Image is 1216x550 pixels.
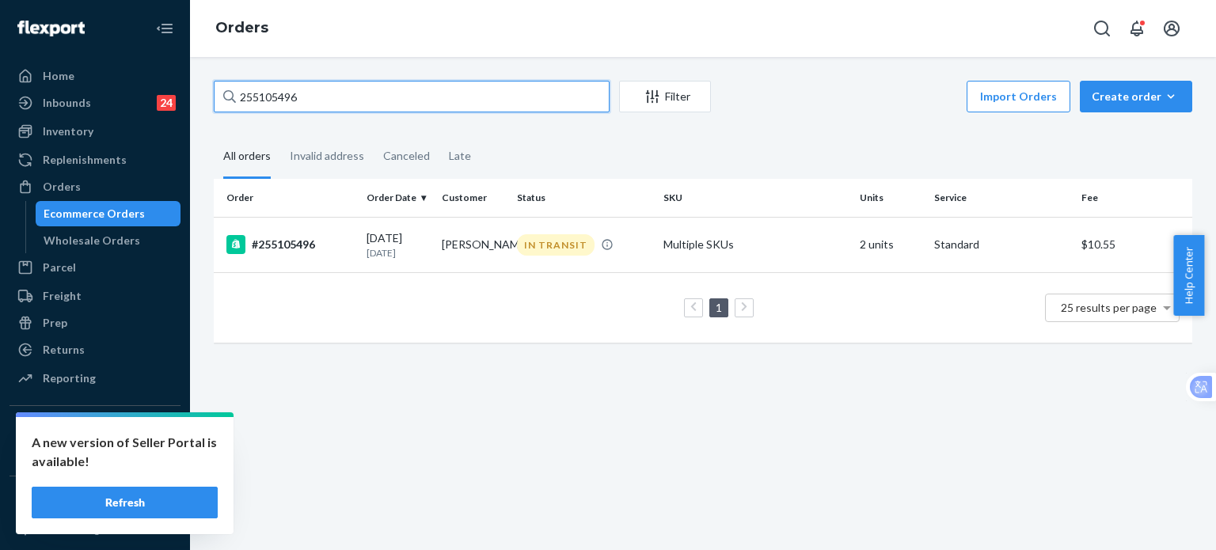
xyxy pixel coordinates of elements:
[367,246,429,260] p: [DATE]
[36,201,181,226] a: Ecommerce Orders
[43,288,82,304] div: Freight
[157,95,176,111] div: 24
[517,234,595,256] div: IN TRANSIT
[43,95,91,111] div: Inbounds
[32,433,218,471] p: A new version of Seller Portal is available!
[223,135,271,179] div: All orders
[9,337,180,362] a: Returns
[44,206,145,222] div: Ecommerce Orders
[383,135,430,176] div: Canceled
[43,260,76,275] div: Parcel
[928,179,1074,217] th: Service
[1086,13,1118,44] button: Open Search Box
[43,68,74,84] div: Home
[149,13,180,44] button: Close Navigation
[214,179,360,217] th: Order
[9,521,180,540] a: Add Fast Tag
[853,217,929,272] td: 2 units
[1061,301,1157,314] span: 25 results per page
[620,89,710,104] div: Filter
[9,419,180,444] button: Integrations
[290,135,364,176] div: Invalid address
[967,81,1070,112] button: Import Orders
[1080,81,1192,112] button: Create order
[657,179,853,217] th: SKU
[1173,235,1204,316] button: Help Center
[9,147,180,173] a: Replenishments
[36,228,181,253] a: Wholesale Orders
[9,283,180,309] a: Freight
[367,230,429,260] div: [DATE]
[9,90,180,116] a: Inbounds24
[1156,13,1187,44] button: Open account menu
[9,489,180,514] button: Fast Tags
[226,235,354,254] div: #255105496
[214,81,610,112] input: Search orders
[1075,179,1192,217] th: Fee
[203,6,281,51] ol: breadcrumbs
[1121,13,1153,44] button: Open notifications
[9,174,180,199] a: Orders
[1092,89,1180,104] div: Create order
[853,179,929,217] th: Units
[657,217,853,272] td: Multiple SKUs
[712,301,725,314] a: Page 1 is your current page
[9,450,180,469] a: Add Integration
[43,152,127,168] div: Replenishments
[43,179,81,195] div: Orders
[43,123,93,139] div: Inventory
[32,487,218,518] button: Refresh
[449,135,471,176] div: Late
[9,366,180,391] a: Reporting
[43,342,85,358] div: Returns
[17,21,85,36] img: Flexport logo
[9,63,180,89] a: Home
[9,255,180,280] a: Parcel
[442,191,504,204] div: Customer
[934,237,1068,252] p: Standard
[9,310,180,336] a: Prep
[435,217,511,272] td: [PERSON_NAME]
[619,81,711,112] button: Filter
[215,19,268,36] a: Orders
[44,233,140,248] div: Wholesale Orders
[43,315,67,331] div: Prep
[43,370,96,386] div: Reporting
[360,179,435,217] th: Order Date
[1075,217,1192,272] td: $10.55
[511,179,657,217] th: Status
[9,119,180,144] a: Inventory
